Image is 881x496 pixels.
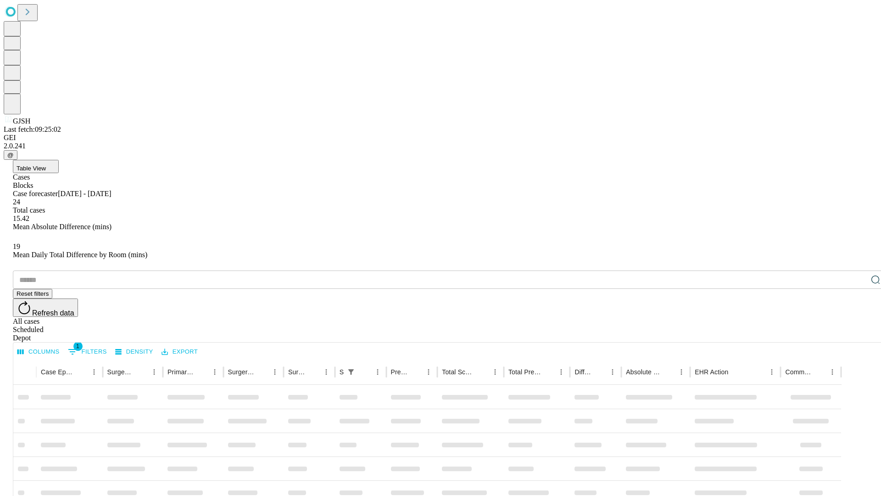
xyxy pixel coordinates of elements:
span: Refresh data [32,309,74,317]
button: Select columns [15,345,62,359]
button: Sort [75,366,88,378]
span: Reset filters [17,290,49,297]
div: Absolute Difference [626,368,661,376]
button: Menu [555,366,568,378]
button: Menu [208,366,221,378]
div: Case Epic Id [41,368,74,376]
button: Refresh data [13,299,78,317]
button: Menu [489,366,502,378]
button: Sort [195,366,208,378]
button: Sort [593,366,606,378]
button: Sort [729,366,742,378]
span: Total cases [13,206,45,214]
span: Mean Daily Total Difference by Room (mins) [13,251,147,259]
div: Scheduled In Room Duration [340,368,344,376]
button: Menu [826,366,839,378]
button: Sort [135,366,148,378]
button: Menu [675,366,688,378]
span: 24 [13,198,20,206]
button: Sort [307,366,320,378]
button: Show filters [345,366,357,378]
button: Menu [88,366,100,378]
div: Surgery Name [228,368,255,376]
div: Surgery Date [288,368,306,376]
button: Sort [662,366,675,378]
button: Sort [542,366,555,378]
span: @ [7,152,14,158]
span: [DATE] - [DATE] [58,190,111,197]
div: Difference [574,368,592,376]
button: Sort [409,366,422,378]
button: Menu [765,366,778,378]
button: Sort [813,366,826,378]
button: Sort [358,366,371,378]
button: Menu [148,366,161,378]
button: Density [113,345,156,359]
span: 15.42 [13,214,29,222]
div: 2.0.241 [4,142,877,150]
div: Surgeon Name [107,368,134,376]
button: Sort [476,366,489,378]
div: Primary Service [167,368,194,376]
button: Export [159,345,200,359]
button: Sort [256,366,268,378]
div: Total Scheduled Duration [442,368,475,376]
button: @ [4,150,17,160]
span: 1 [73,342,83,351]
span: Table View [17,165,46,172]
span: Case forecaster [13,190,58,197]
div: 1 active filter [345,366,357,378]
button: Menu [268,366,281,378]
button: Menu [606,366,619,378]
span: Last fetch: 09:25:02 [4,125,61,133]
button: Menu [320,366,333,378]
span: 19 [13,242,20,250]
button: Reset filters [13,289,52,299]
div: EHR Action [695,368,728,376]
button: Menu [422,366,435,378]
div: Comments [785,368,812,376]
span: GJSH [13,117,30,125]
div: Total Predicted Duration [508,368,541,376]
button: Menu [371,366,384,378]
span: Mean Absolute Difference (mins) [13,223,112,231]
div: Predicted In Room Duration [391,368,409,376]
div: GEI [4,134,877,142]
button: Show filters [66,344,109,359]
button: Table View [13,160,59,173]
